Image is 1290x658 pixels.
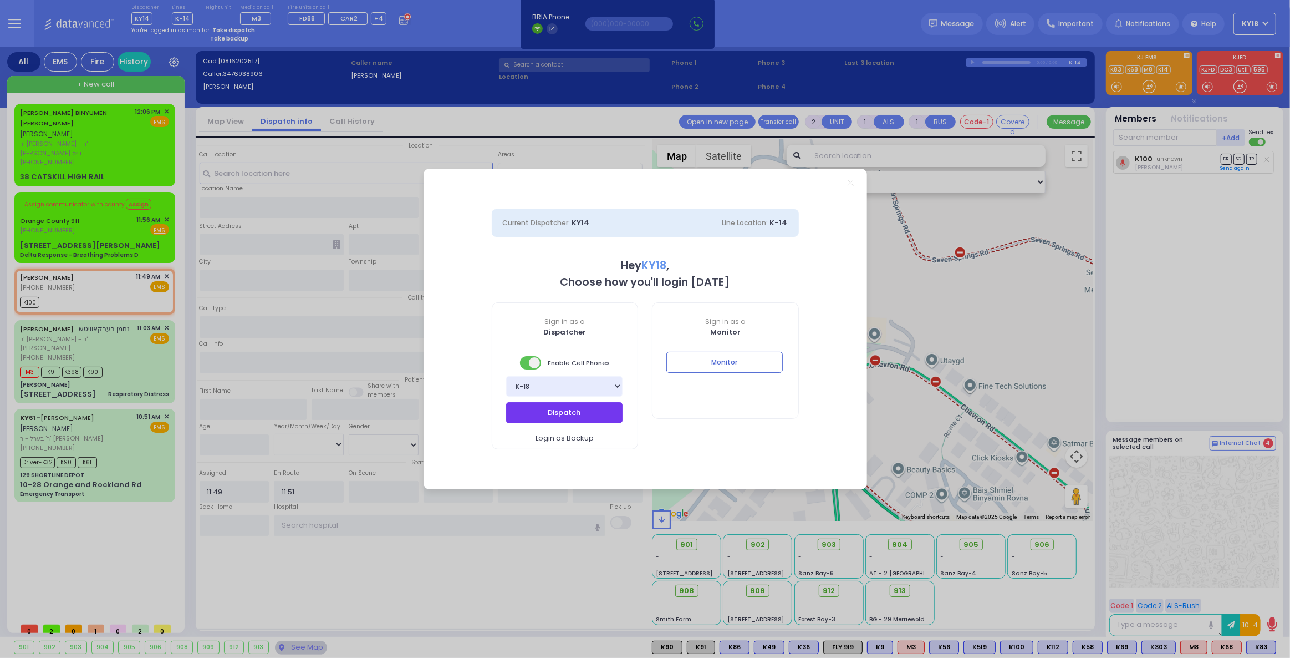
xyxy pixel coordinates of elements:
[641,258,666,273] span: KY18
[492,317,638,327] span: Sign in as a
[536,433,594,444] span: Login as Backup
[520,355,610,371] span: Enable Cell Phones
[722,218,768,227] span: Line Location:
[652,317,798,327] span: Sign in as a
[770,217,788,228] span: K-14
[506,402,623,423] button: Dispatch
[848,180,854,186] a: Close
[572,217,590,228] span: KY14
[503,218,570,227] span: Current Dispatcher:
[666,352,783,373] button: Monitor
[560,275,730,290] b: Choose how you'll login [DATE]
[621,258,669,273] b: Hey ,
[543,327,586,337] b: Dispatcher
[710,327,741,337] b: Monitor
